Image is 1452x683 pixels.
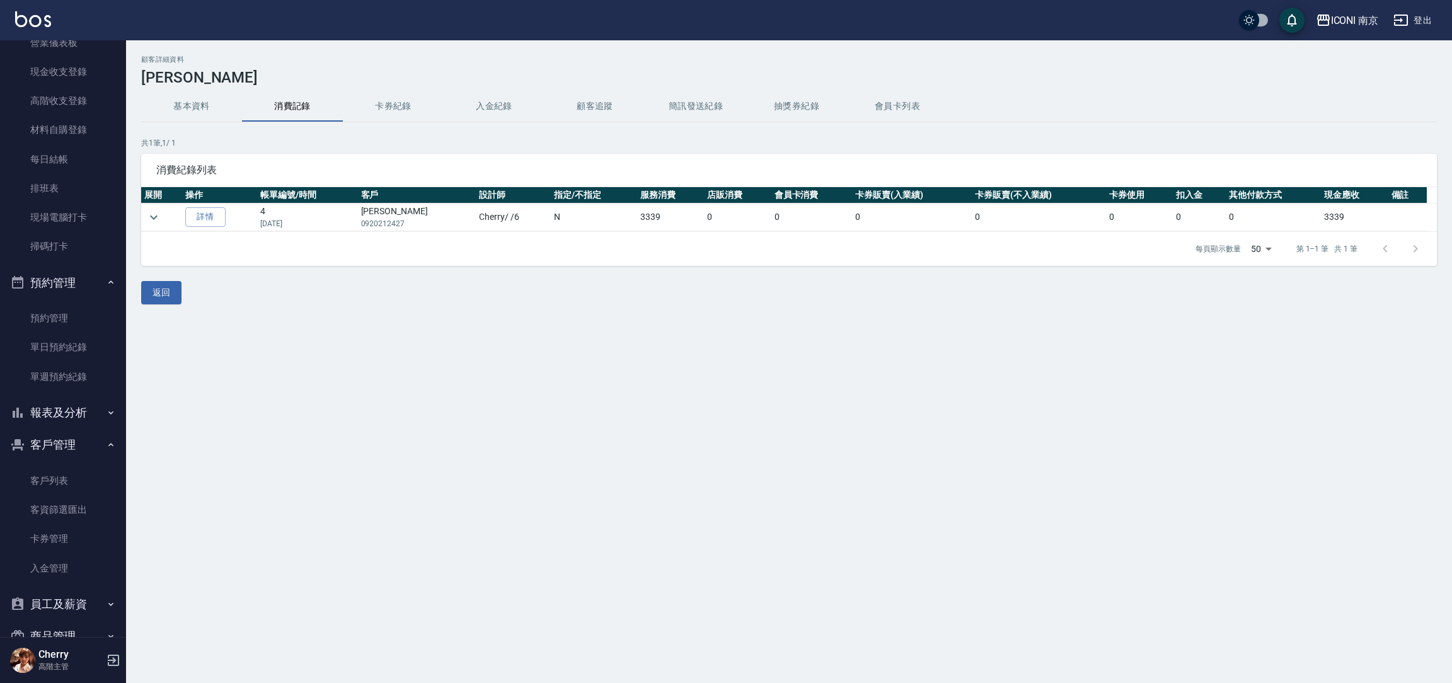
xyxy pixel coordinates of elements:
p: 共 1 筆, 1 / 1 [141,137,1437,149]
td: 3339 [637,204,704,231]
h5: Cherry [38,648,103,661]
td: 0 [852,204,972,231]
button: ICONI 南京 [1311,8,1384,33]
a: 單週預約紀錄 [5,362,121,391]
th: 卡券使用 [1106,187,1173,204]
th: 扣入金 [1173,187,1226,204]
p: 高階主管 [38,661,103,672]
a: 材料自購登錄 [5,115,121,144]
a: 詳情 [185,207,226,227]
a: 預約管理 [5,304,121,333]
a: 卡券管理 [5,524,121,553]
button: 消費記錄 [242,91,343,122]
th: 現金應收 [1321,187,1388,204]
a: 現場電腦打卡 [5,203,121,232]
a: 每日結帳 [5,145,121,174]
td: 0 [1106,204,1173,231]
img: Logo [15,11,51,27]
button: 客戶管理 [5,428,121,461]
td: 0 [972,204,1105,231]
h3: [PERSON_NAME] [141,69,1437,86]
span: 消費紀錄列表 [156,164,1422,176]
td: N [551,204,637,231]
th: 帳單編號/時間 [257,187,357,204]
p: 0920212427 [361,218,473,229]
img: Person [10,648,35,673]
th: 操作 [182,187,258,204]
p: [DATE] [260,218,354,229]
th: 會員卡消費 [771,187,853,204]
button: save [1279,8,1305,33]
p: 每頁顯示數量 [1196,243,1241,255]
th: 客戶 [358,187,476,204]
a: 排班表 [5,174,121,203]
button: 入金紀錄 [444,91,544,122]
button: 商品管理 [5,620,121,653]
a: 單日預約紀錄 [5,333,121,362]
a: 客資篩選匯出 [5,495,121,524]
a: 現金收支登錄 [5,57,121,86]
td: 0 [1173,204,1226,231]
a: 掃碼打卡 [5,232,121,261]
td: 0 [1226,204,1321,231]
div: ICONI 南京 [1331,13,1379,28]
th: 其他付款方式 [1226,187,1321,204]
a: 高階收支登錄 [5,86,121,115]
button: 會員卡列表 [847,91,948,122]
button: 登出 [1388,9,1437,32]
a: 入金管理 [5,554,121,583]
button: 抽獎券紀錄 [746,91,847,122]
a: 營業儀表板 [5,28,121,57]
td: Cherry / /6 [476,204,551,231]
button: 簡訊發送紀錄 [645,91,746,122]
th: 卡券販賣(入業績) [852,187,972,204]
td: 4 [257,204,357,231]
th: 設計師 [476,187,551,204]
button: 基本資料 [141,91,242,122]
button: 預約管理 [5,267,121,299]
th: 備註 [1388,187,1427,204]
th: 指定/不指定 [551,187,637,204]
td: 3339 [1321,204,1388,231]
td: 0 [704,204,771,231]
button: 員工及薪資 [5,588,121,621]
div: 50 [1246,232,1276,266]
td: 0 [771,204,853,231]
button: 返回 [141,281,181,304]
button: expand row [144,208,163,227]
h2: 顧客詳細資料 [141,55,1437,64]
button: 卡券紀錄 [343,91,444,122]
p: 第 1–1 筆 共 1 筆 [1296,243,1357,255]
th: 卡券販賣(不入業績) [972,187,1105,204]
td: [PERSON_NAME] [358,204,476,231]
button: 顧客追蹤 [544,91,645,122]
th: 店販消費 [704,187,771,204]
th: 展開 [141,187,182,204]
button: 報表及分析 [5,396,121,429]
a: 客戶列表 [5,466,121,495]
th: 服務消費 [637,187,704,204]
